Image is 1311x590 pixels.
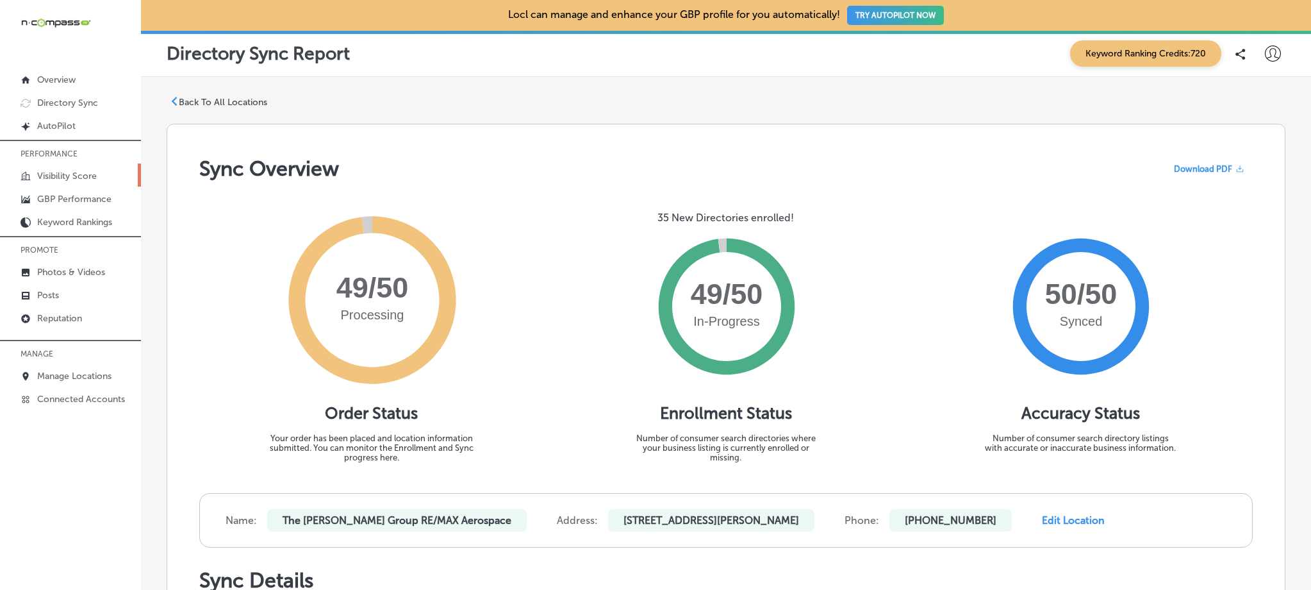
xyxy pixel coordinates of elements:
[660,403,792,423] h1: Enrollment Status
[170,97,267,108] a: Back To All Locations
[167,43,350,64] p: Directory Sync Report
[984,434,1176,453] p: Number of consumer search directory listings with accurate or inaccurate business information.
[37,194,111,205] p: GBP Performance
[37,121,76,131] p: AutoPilot
[557,514,598,527] label: Address:
[1174,164,1232,174] span: Download PDF
[657,212,794,224] p: 35 New Directories enrolled!
[226,514,257,527] label: Name:
[845,514,879,527] label: Phone:
[1070,40,1221,67] span: Keyword Ranking Credits: 720
[37,394,125,405] p: Connected Accounts
[21,17,91,29] img: 660ab0bf-5cc7-4cb8-ba1c-48b5ae0f18e60NCTV_CLogo_TV_Black_-500x88.png
[1042,514,1105,527] a: Edit Location
[37,290,59,301] p: Posts
[37,217,112,228] p: Keyword Rankings
[37,267,105,278] p: Photos & Videos
[889,509,1012,532] p: [PHONE_NUMBER]
[260,434,484,462] p: Your order has been placed and location information submitted. You can monitor the Enrollment and...
[37,313,82,324] p: Reputation
[199,156,339,181] h1: Sync Overview
[37,74,76,85] p: Overview
[608,509,814,532] p: [STREET_ADDRESS][PERSON_NAME]
[179,97,267,108] p: Back To All Locations
[325,403,418,423] h1: Order Status
[37,171,97,181] p: Visibility Score
[37,371,111,382] p: Manage Locations
[267,509,527,532] p: The [PERSON_NAME] Group RE/MAX Aerospace
[630,434,822,462] p: Number of consumer search directories where your business listing is currently enrolled or missing.
[1021,403,1140,423] h1: Accuracy Status
[847,6,944,25] button: TRY AUTOPILOT NOW
[37,97,98,108] p: Directory Sync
